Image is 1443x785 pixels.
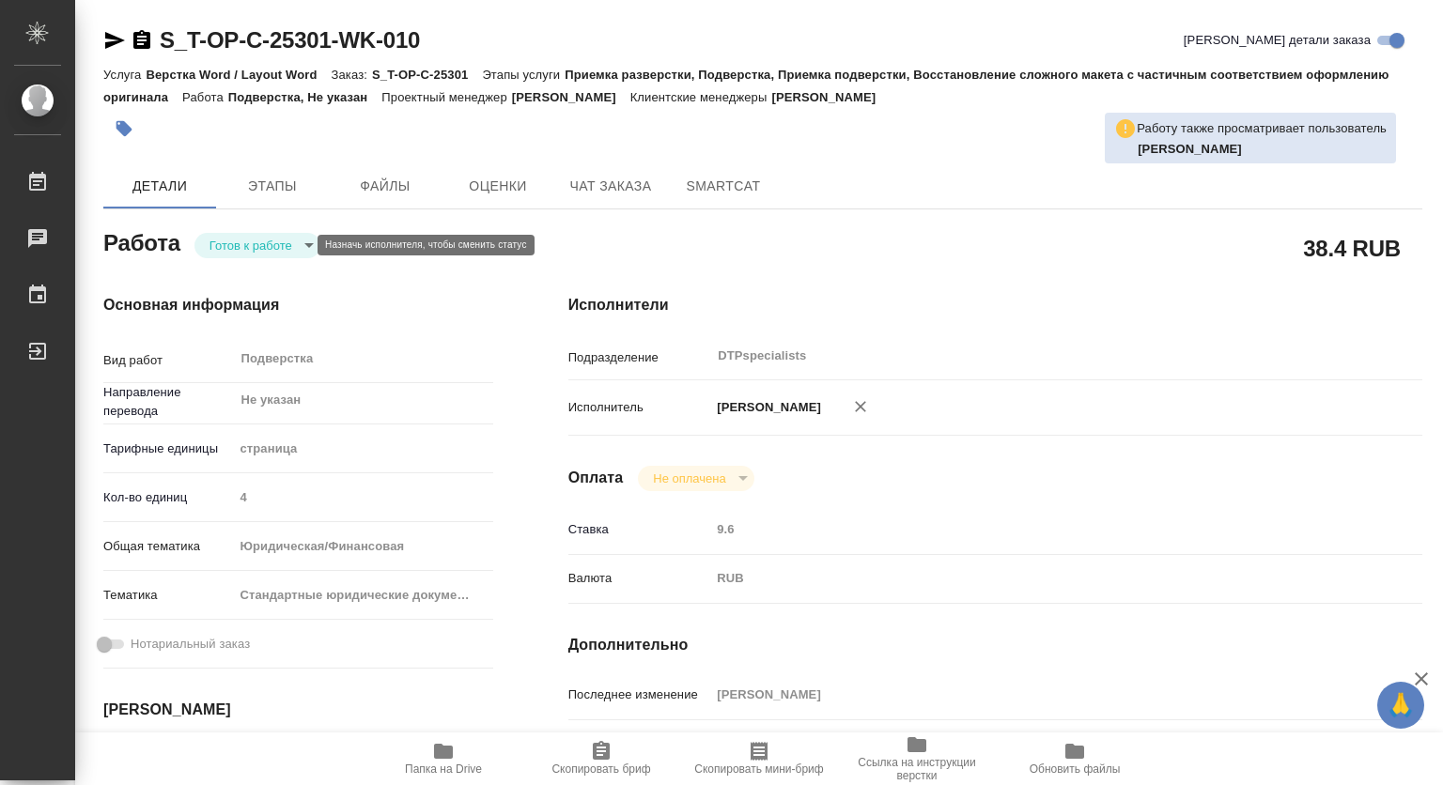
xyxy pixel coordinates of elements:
input: Пустое поле [710,681,1351,708]
span: Детали [115,175,205,198]
span: [PERSON_NAME] детали заказа [1184,31,1371,50]
h4: Оплата [568,467,624,489]
p: Приемка разверстки, Подверстка, Приемка подверстки, Восстановление сложного макета с частичным со... [103,68,1389,104]
p: Тематика [103,586,233,605]
h4: Дополнительно [568,634,1422,656]
p: Проектный менеджер [381,90,511,104]
button: Скопировать ссылку [131,29,153,52]
p: [PERSON_NAME] [512,90,630,104]
input: Пустое поле [710,516,1351,543]
p: Работа [182,90,228,104]
span: Оценки [453,175,543,198]
button: Скопировать мини-бриф [680,732,838,785]
button: Добавить тэг [103,108,145,149]
div: Юридическая/Финансовая [233,531,493,562]
input: Пустое поле [233,484,493,511]
p: Работу также просматривает пользователь [1137,119,1387,138]
p: Ставка [568,520,711,539]
p: Подразделение [568,348,711,367]
button: Скопировать ссылку для ЯМессенджера [103,29,126,52]
span: Папка на Drive [405,762,482,776]
h4: Основная информация [103,294,493,316]
button: Скопировать бриф [522,732,680,785]
button: Ссылка на инструкции верстки [838,732,996,785]
p: [PERSON_NAME] [771,90,890,104]
div: Стандартные юридические документы, договоры, уставы [233,579,493,611]
button: Обновить файлы [996,732,1154,785]
button: Папка на Drive [365,732,522,785]
textarea: в ин [710,731,1351,762]
a: S_T-OP-C-25301-WK-010 [160,27,420,53]
p: Общая тематика [103,537,233,556]
p: Вид работ [103,351,233,370]
p: Направление перевода [103,383,233,421]
p: Тарифные единицы [103,439,233,458]
h4: Исполнители [568,294,1422,316]
span: Этапы [227,175,318,198]
p: S_T-OP-C-25301 [372,68,482,82]
button: Удалить исполнителя [840,386,881,427]
span: Обновить файлы [1030,762,1121,776]
div: Готов к работе [638,466,753,491]
p: Авдеенко Кирилл [1138,140,1387,159]
p: Подверстка, Не указан [228,90,382,104]
span: 🙏 [1385,685,1417,725]
span: Чат заказа [566,175,656,198]
p: Услуга [103,68,146,82]
p: Валюта [568,569,711,588]
h2: 38.4 RUB [1303,232,1401,264]
p: Этапы услуги [482,68,565,82]
span: Нотариальный заказ [131,635,250,654]
button: Готов к работе [204,238,298,254]
div: страница [233,433,493,465]
div: Готов к работе [194,233,320,258]
p: Заказ: [332,68,372,82]
p: [PERSON_NAME] [710,398,821,417]
div: RUB [710,562,1351,594]
b: [PERSON_NAME] [1138,142,1242,156]
p: Кол-во единиц [103,488,233,507]
p: Последнее изменение [568,685,711,704]
p: Верстка Word / Layout Word [146,68,331,82]
span: Ссылка на инструкции верстки [849,756,985,782]
p: Исполнитель [568,398,711,417]
button: Не оплачена [647,470,731,486]
span: SmartCat [678,175,768,198]
span: Скопировать бриф [551,762,650,776]
button: 🙏 [1377,682,1424,729]
span: Файлы [340,175,430,198]
h2: Работа [103,224,180,258]
h4: [PERSON_NAME] [103,699,493,721]
p: Клиентские менеджеры [630,90,772,104]
span: Скопировать мини-бриф [694,762,823,776]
